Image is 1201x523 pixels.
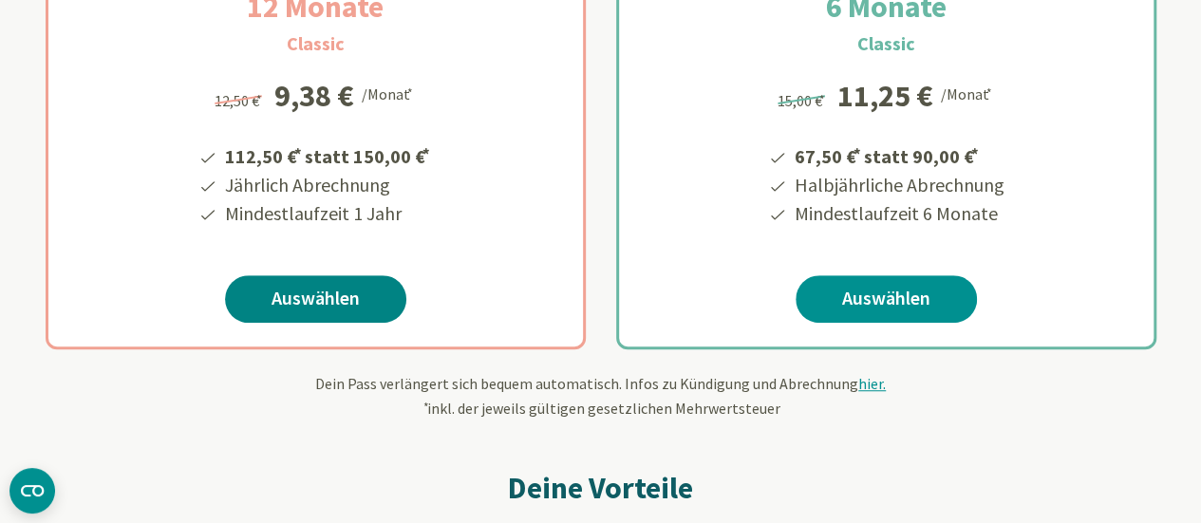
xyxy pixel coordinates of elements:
[9,468,55,514] button: CMP-Widget öffnen
[362,81,416,105] div: /Monat
[858,374,886,393] span: hier.
[792,171,1004,199] li: Halbjährliche Abrechnung
[792,199,1004,228] li: Mindestlaufzeit 6 Monate
[222,171,433,199] li: Jährlich Abrechnung
[778,91,828,110] span: 15,00 €
[796,275,977,323] a: Auswählen
[941,81,995,105] div: /Monat
[222,199,433,228] li: Mindestlaufzeit 1 Jahr
[857,29,915,58] h3: Classic
[46,372,1156,420] div: Dein Pass verlängert sich bequem automatisch. Infos zu Kündigung und Abrechnung
[837,81,933,111] div: 11,25 €
[274,81,354,111] div: 9,38 €
[422,399,780,418] span: inkl. der jeweils gültigen gesetzlichen Mehrwertsteuer
[222,139,433,171] li: 112,50 € statt 150,00 €
[792,139,1004,171] li: 67,50 € statt 90,00 €
[46,465,1156,511] h2: Deine Vorteile
[287,29,345,58] h3: Classic
[225,275,406,323] a: Auswählen
[215,91,265,110] span: 12,50 €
